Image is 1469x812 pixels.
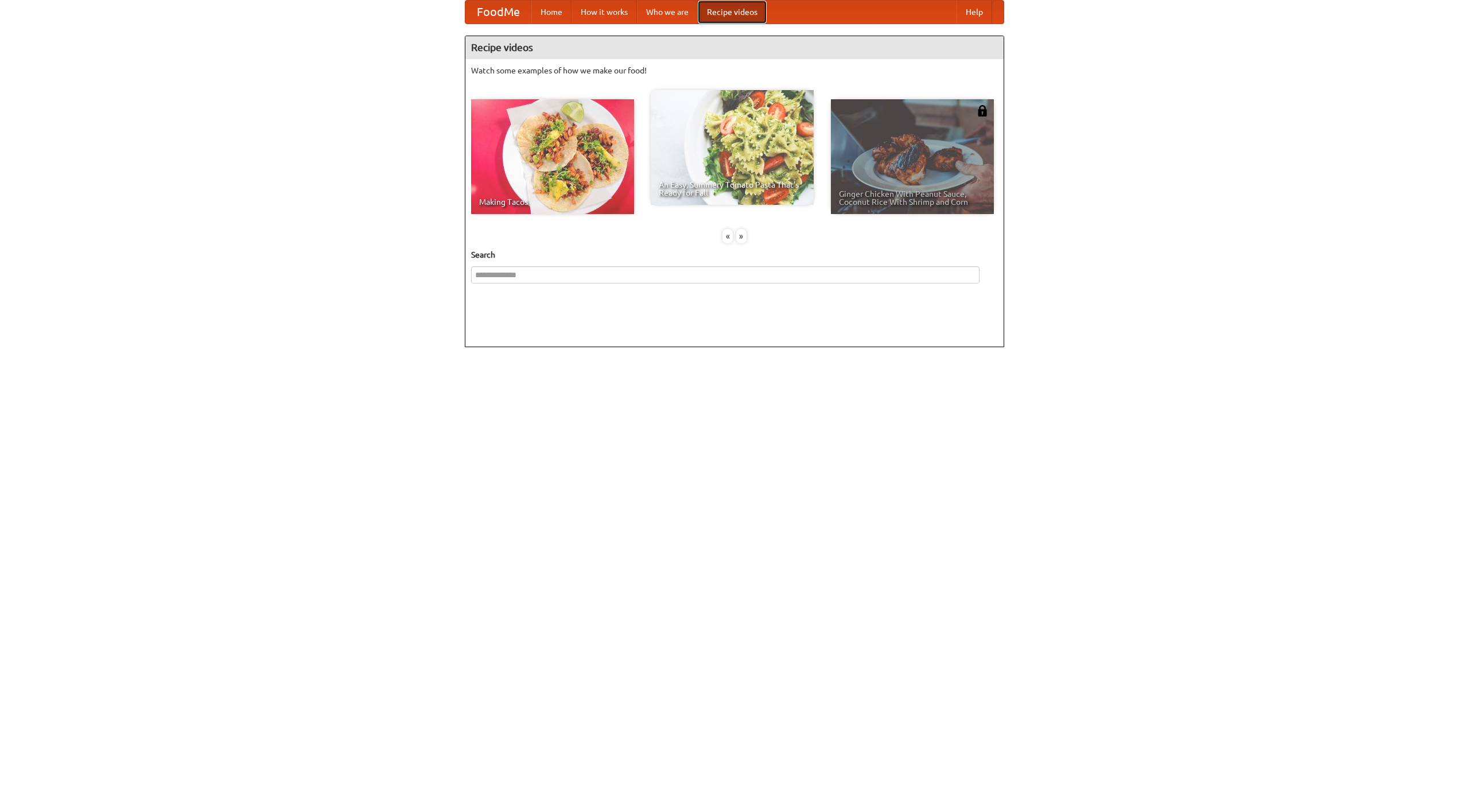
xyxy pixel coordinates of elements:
span: Making Tacos [479,198,626,206]
h5: Search [471,249,998,261]
a: Home [531,1,572,24]
p: Watch some examples of how we make our food! [471,65,998,76]
div: » [736,229,747,243]
img: 483408.png [977,105,988,116]
h4: Recipe videos [465,36,1004,59]
a: An Easy, Summery Tomato Pasta That's Ready for Fall [651,90,814,205]
a: FoodMe [465,1,531,24]
span: An Easy, Summery Tomato Pasta That's Ready for Fall [659,181,806,197]
a: Who we are [637,1,698,24]
a: Recipe videos [698,1,767,24]
div: « [722,229,733,243]
a: Help [957,1,992,24]
a: How it works [572,1,637,24]
a: Making Tacos [471,99,634,214]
